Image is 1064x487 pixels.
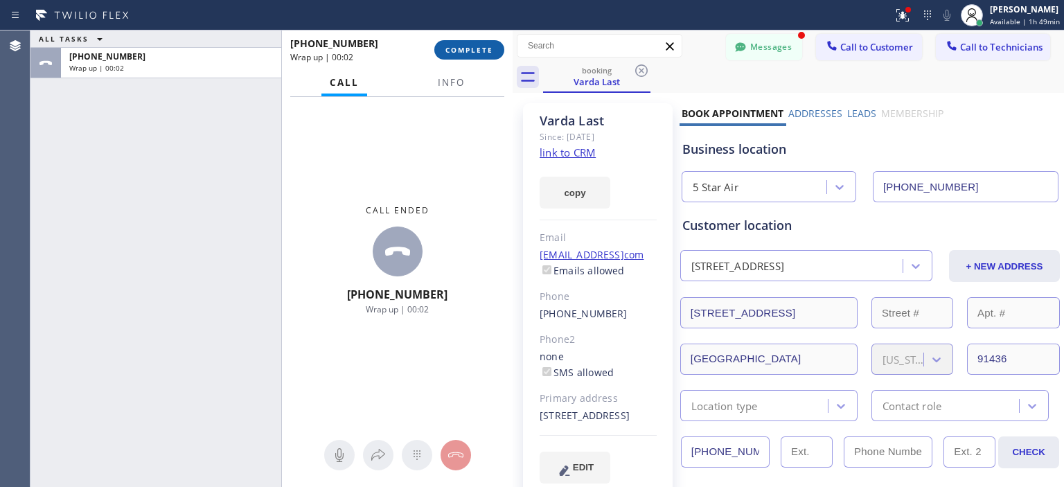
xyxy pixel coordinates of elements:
[682,140,1058,159] div: Business location
[540,177,610,209] button: copy
[693,179,738,195] div: 5 Star Air
[540,366,614,379] label: SMS allowed
[844,436,932,468] input: Phone Number 2
[883,398,941,414] div: Contact role
[691,258,784,274] div: [STREET_ADDRESS]
[540,307,628,320] a: [PHONE_NUMBER]
[691,398,758,414] div: Location type
[445,45,493,55] span: COMPLETE
[881,107,943,120] label: Membership
[321,69,367,96] button: Call
[544,65,649,76] div: booking
[347,287,447,302] span: [PHONE_NUMBER]
[540,349,657,381] div: none
[429,69,473,96] button: Info
[816,34,922,60] button: Call to Customer
[540,264,625,277] label: Emails allowed
[967,297,1060,328] input: Apt. #
[517,35,682,57] input: Search
[682,216,1058,235] div: Customer location
[990,17,1060,26] span: Available | 1h 49min
[540,332,657,348] div: Phone2
[943,436,995,468] input: Ext. 2
[871,297,953,328] input: Street #
[540,230,657,246] div: Email
[434,40,504,60] button: COMPLETE
[680,297,858,328] input: Address
[573,462,594,472] span: EDIT
[680,344,858,375] input: City
[540,391,657,407] div: Primary address
[290,51,353,63] span: Wrap up | 00:02
[873,171,1058,202] input: Phone Number
[847,107,876,120] label: Leads
[540,113,657,129] div: Varda Last
[681,436,770,468] input: Phone Number
[366,204,429,216] span: Call ended
[788,107,842,120] label: Addresses
[949,250,1060,282] button: + NEW ADDRESS
[544,76,649,88] div: Varda Last
[30,30,116,47] button: ALL TASKS
[542,265,551,274] input: Emails allowed
[540,452,610,484] button: EDIT
[540,289,657,305] div: Phone
[542,367,551,376] input: SMS allowed
[990,3,1060,15] div: [PERSON_NAME]
[936,34,1050,60] button: Call to Technicians
[781,436,833,468] input: Ext.
[39,34,89,44] span: ALL TASKS
[441,440,471,470] button: Hang up
[402,440,432,470] button: Open dialpad
[540,145,596,159] a: link to CRM
[682,107,783,120] label: Book Appointment
[937,6,957,25] button: Mute
[544,62,649,91] div: Varda Last
[69,51,145,62] span: [PHONE_NUMBER]
[967,344,1060,375] input: ZIP
[960,41,1043,53] span: Call to Technicians
[540,248,644,261] a: [EMAIL_ADDRESS]com
[438,76,465,89] span: Info
[69,63,124,73] span: Wrap up | 00:02
[540,129,657,145] div: Since: [DATE]
[363,440,393,470] button: Open directory
[840,41,913,53] span: Call to Customer
[540,408,657,424] div: [STREET_ADDRESS]
[366,303,429,315] span: Wrap up | 00:02
[324,440,355,470] button: Mute
[330,76,359,89] span: Call
[998,436,1059,468] button: CHECK
[290,37,378,50] span: [PHONE_NUMBER]
[726,34,802,60] button: Messages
